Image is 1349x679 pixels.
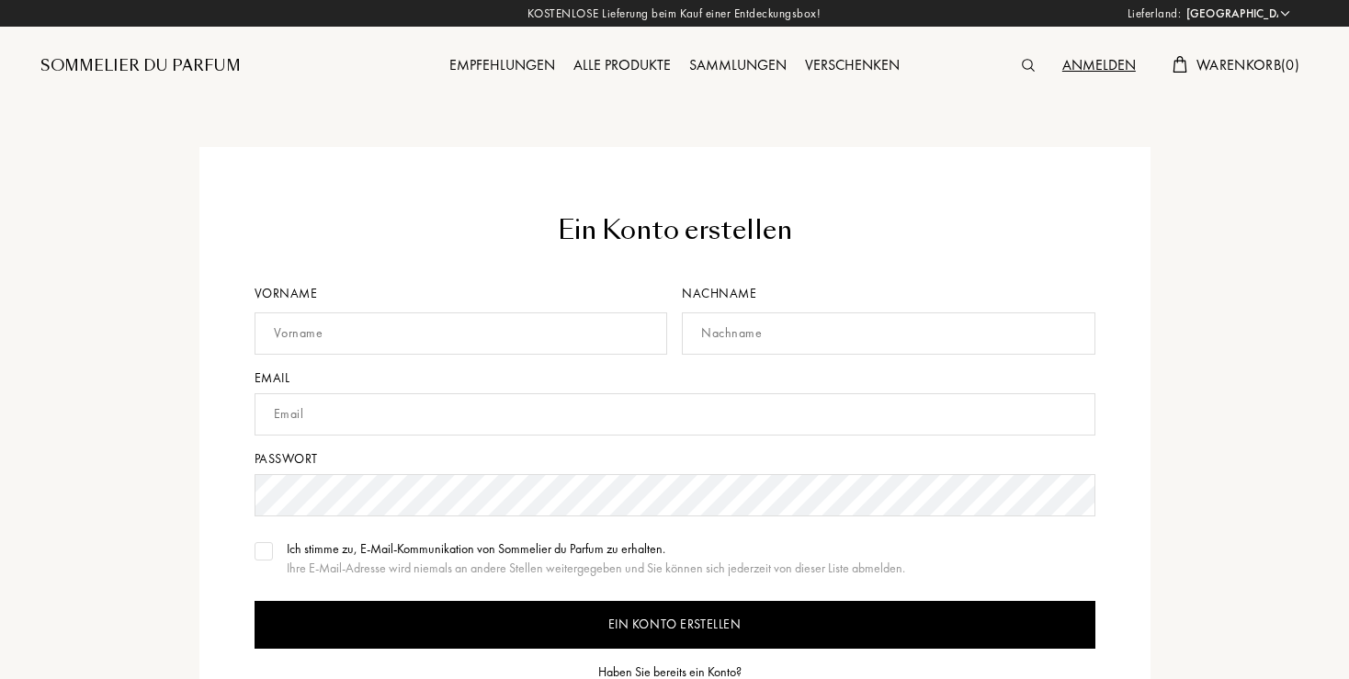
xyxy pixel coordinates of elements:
div: Ein Konto erstellen [255,211,1095,250]
a: Empfehlungen [440,55,564,74]
img: search_icn.svg [1022,59,1035,72]
div: Nachname [682,284,1095,303]
a: Anmelden [1053,55,1145,74]
div: Ich stimme zu, E-Mail-Kommunikation von Sommelier du Parfum zu erhalten. [287,539,905,559]
div: Ihre E-Mail-Adresse wird niemals an andere Stellen weitergegeben und Sie können sich jederzeit vo... [287,559,905,578]
div: Empfehlungen [440,54,564,78]
a: Verschenken [796,55,909,74]
span: Lieferland: [1128,5,1182,23]
img: valide.svg [257,547,270,556]
div: Email [255,368,1095,388]
a: Alle Produkte [564,55,680,74]
div: Passwort [255,449,1095,469]
input: Ein Konto erstellen [255,601,1095,649]
img: cart.svg [1173,56,1187,73]
div: Vorname [255,284,675,303]
div: Verschenken [796,54,909,78]
a: Sommelier du Parfum [40,55,241,77]
input: Vorname [255,312,668,355]
span: Warenkorb ( 0 ) [1196,55,1299,74]
div: Alle Produkte [564,54,680,78]
img: arrow_w.png [1278,6,1292,20]
div: Anmelden [1053,54,1145,78]
a: Sammlungen [680,55,796,74]
input: Email [255,393,1095,436]
div: Sammlungen [680,54,796,78]
input: Nachname [682,312,1095,355]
